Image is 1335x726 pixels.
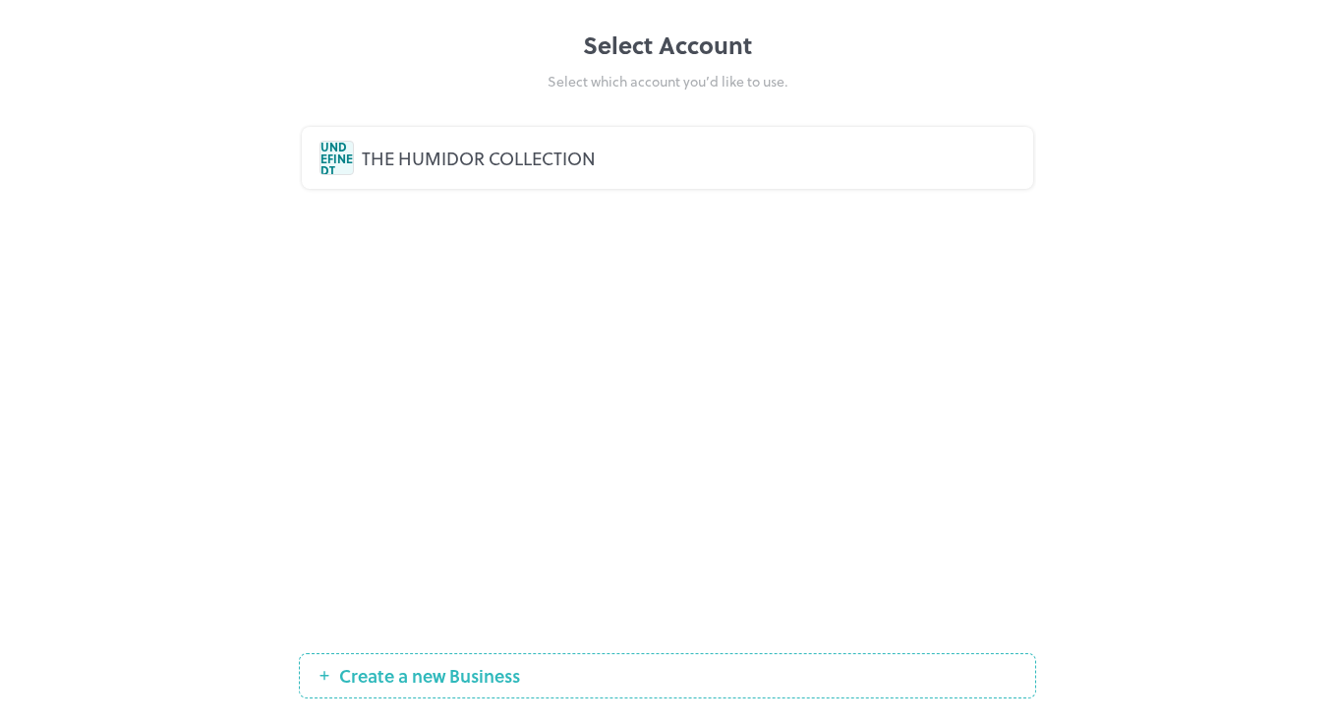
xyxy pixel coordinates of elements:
[299,28,1036,63] div: Select Account
[299,653,1036,698] button: Create a new Business
[362,145,1016,171] div: THE HUMIDOR COLLECTION
[329,666,530,686] span: Create a new Business
[319,141,354,175] div: UNDEFINEDT
[299,71,1036,91] div: Select which account you’d like to use.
